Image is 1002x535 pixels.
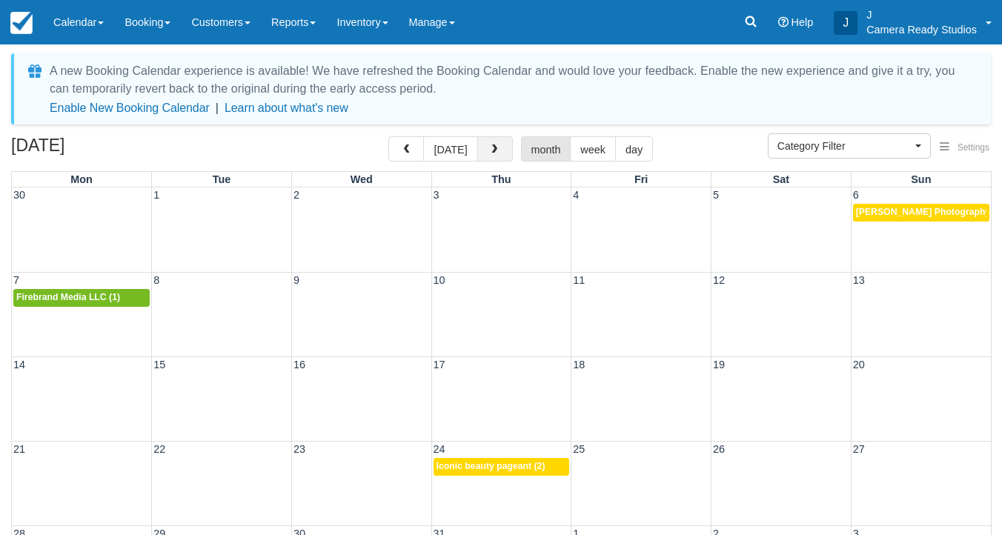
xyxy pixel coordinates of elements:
[423,136,477,162] button: [DATE]
[152,189,161,201] span: 1
[852,274,866,286] span: 13
[491,173,511,185] span: Thu
[432,443,447,455] span: 24
[216,102,219,114] span: |
[571,189,580,201] span: 4
[711,274,726,286] span: 12
[571,359,586,370] span: 18
[852,443,866,455] span: 27
[958,142,989,153] span: Settings
[834,11,857,35] div: J
[852,189,860,201] span: 6
[931,137,998,159] button: Settings
[866,22,977,37] p: Camera Ready Studios
[50,62,973,98] div: A new Booking Calendar experience is available! We have refreshed the Booking Calendar and would ...
[852,359,866,370] span: 20
[351,173,373,185] span: Wed
[615,136,653,162] button: day
[12,274,21,286] span: 7
[213,173,231,185] span: Tue
[11,136,199,164] h2: [DATE]
[432,359,447,370] span: 17
[225,102,348,114] a: Learn about what's new
[12,443,27,455] span: 21
[12,189,27,201] span: 30
[711,359,726,370] span: 19
[570,136,616,162] button: week
[711,443,726,455] span: 26
[10,12,33,34] img: checkfront-main-nav-mini-logo.png
[50,101,210,116] button: Enable New Booking Calendar
[571,274,586,286] span: 11
[773,173,789,185] span: Sat
[777,139,912,153] span: Category Filter
[292,274,301,286] span: 9
[778,17,789,27] i: Help
[711,189,720,201] span: 5
[911,173,931,185] span: Sun
[13,289,150,307] a: Firebrand Media LLC (1)
[437,461,545,471] span: Iconic beauty pageant (2)
[434,458,570,476] a: Iconic beauty pageant (2)
[292,189,301,201] span: 2
[768,133,931,159] button: Category Filter
[571,443,586,455] span: 25
[432,274,447,286] span: 10
[521,136,571,162] button: month
[152,443,167,455] span: 22
[866,7,977,22] p: J
[152,274,161,286] span: 8
[634,173,648,185] span: Fri
[12,359,27,370] span: 14
[292,443,307,455] span: 23
[152,359,167,370] span: 15
[853,204,989,222] a: [PERSON_NAME] Photography (1)
[432,189,441,201] span: 3
[70,173,93,185] span: Mon
[16,292,120,302] span: Firebrand Media LLC (1)
[292,359,307,370] span: 16
[792,16,814,28] span: Help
